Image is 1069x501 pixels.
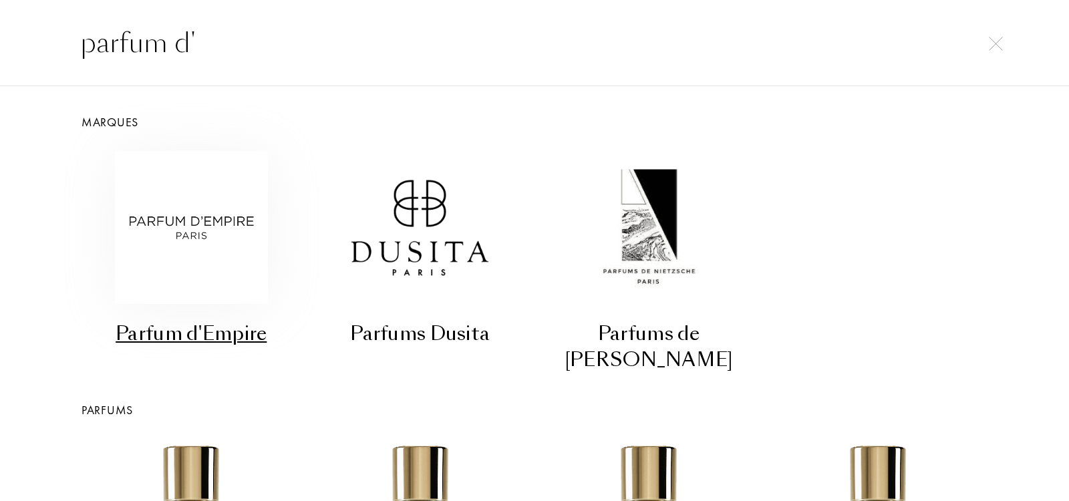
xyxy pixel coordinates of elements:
[311,321,530,347] div: Parfums Dusita
[534,131,764,374] a: Parfums de NietzscheParfums de [PERSON_NAME]
[540,321,758,373] div: Parfums de [PERSON_NAME]
[67,401,1002,419] div: Parfums
[53,23,1016,63] input: Rechercher
[989,37,1003,51] img: cross.svg
[115,151,268,304] img: Parfum d'Empire
[573,151,726,304] img: Parfums de Nietzsche
[77,131,306,374] a: Parfum d'EmpireParfum d'Empire
[82,321,301,347] div: Parfum d'Empire
[67,113,1002,131] div: Marques
[343,151,496,304] img: Parfums Dusita
[306,131,535,374] a: Parfums DusitaParfums Dusita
